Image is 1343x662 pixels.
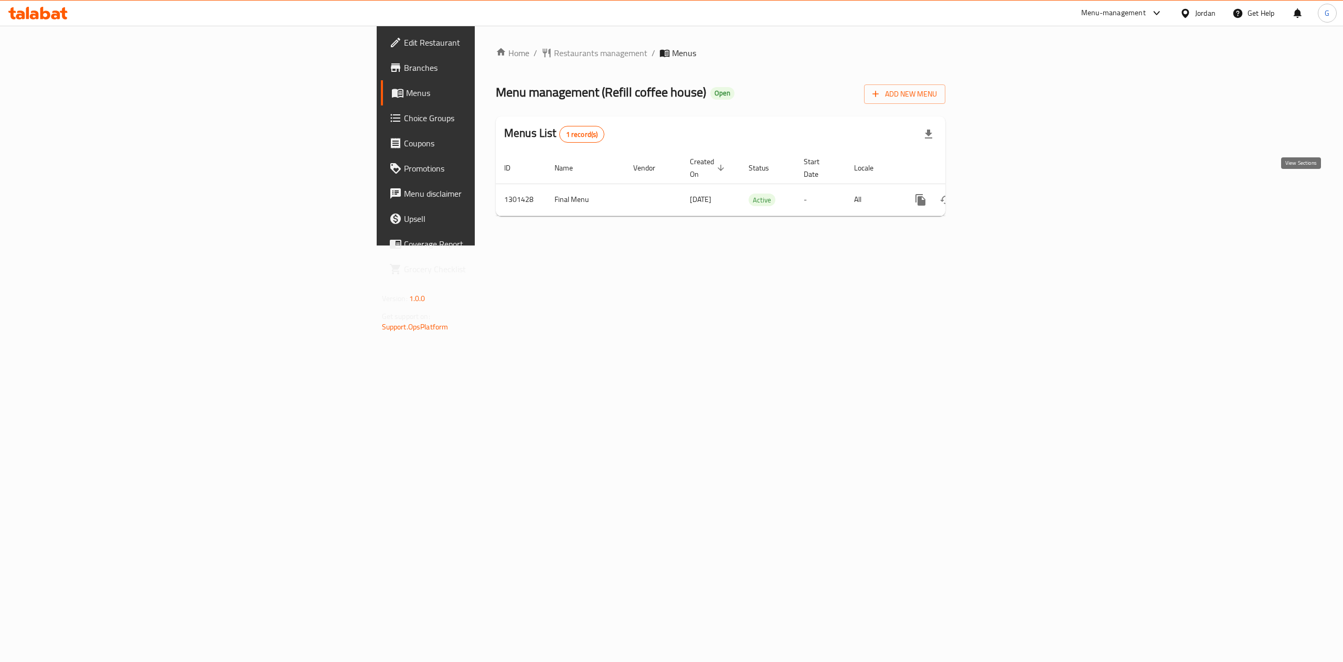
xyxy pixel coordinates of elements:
[854,162,887,174] span: Locale
[381,231,601,257] a: Coverage Report
[504,162,524,174] span: ID
[496,80,706,104] span: Menu management ( Refill coffee house )
[559,126,605,143] div: Total records count
[404,36,593,49] span: Edit Restaurant
[1325,7,1329,19] span: G
[381,105,601,131] a: Choice Groups
[406,87,593,99] span: Menus
[404,137,593,150] span: Coupons
[690,155,728,180] span: Created On
[916,122,941,147] div: Export file
[381,156,601,181] a: Promotions
[795,184,846,216] td: -
[381,181,601,206] a: Menu disclaimer
[864,84,945,104] button: Add New Menu
[404,263,593,275] span: Grocery Checklist
[404,238,593,250] span: Coverage Report
[710,87,734,100] div: Open
[710,89,734,98] span: Open
[381,30,601,55] a: Edit Restaurant
[381,206,601,231] a: Upsell
[672,47,696,59] span: Menus
[749,194,775,206] span: Active
[496,47,945,59] nav: breadcrumb
[804,155,833,180] span: Start Date
[404,162,593,175] span: Promotions
[749,162,783,174] span: Status
[404,61,593,74] span: Branches
[381,131,601,156] a: Coupons
[404,187,593,200] span: Menu disclaimer
[690,193,711,206] span: [DATE]
[382,292,408,305] span: Version:
[496,152,1017,216] table: enhanced table
[560,130,604,140] span: 1 record(s)
[872,88,937,101] span: Add New Menu
[555,162,587,174] span: Name
[381,80,601,105] a: Menus
[1195,7,1216,19] div: Jordan
[900,152,1017,184] th: Actions
[504,125,604,143] h2: Menus List
[382,320,449,334] a: Support.OpsPlatform
[846,184,900,216] td: All
[1081,7,1146,19] div: Menu-management
[382,309,430,323] span: Get support on:
[404,112,593,124] span: Choice Groups
[409,292,425,305] span: 1.0.0
[633,162,669,174] span: Vendor
[381,55,601,80] a: Branches
[381,257,601,282] a: Grocery Checklist
[404,212,593,225] span: Upsell
[652,47,655,59] li: /
[908,187,933,212] button: more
